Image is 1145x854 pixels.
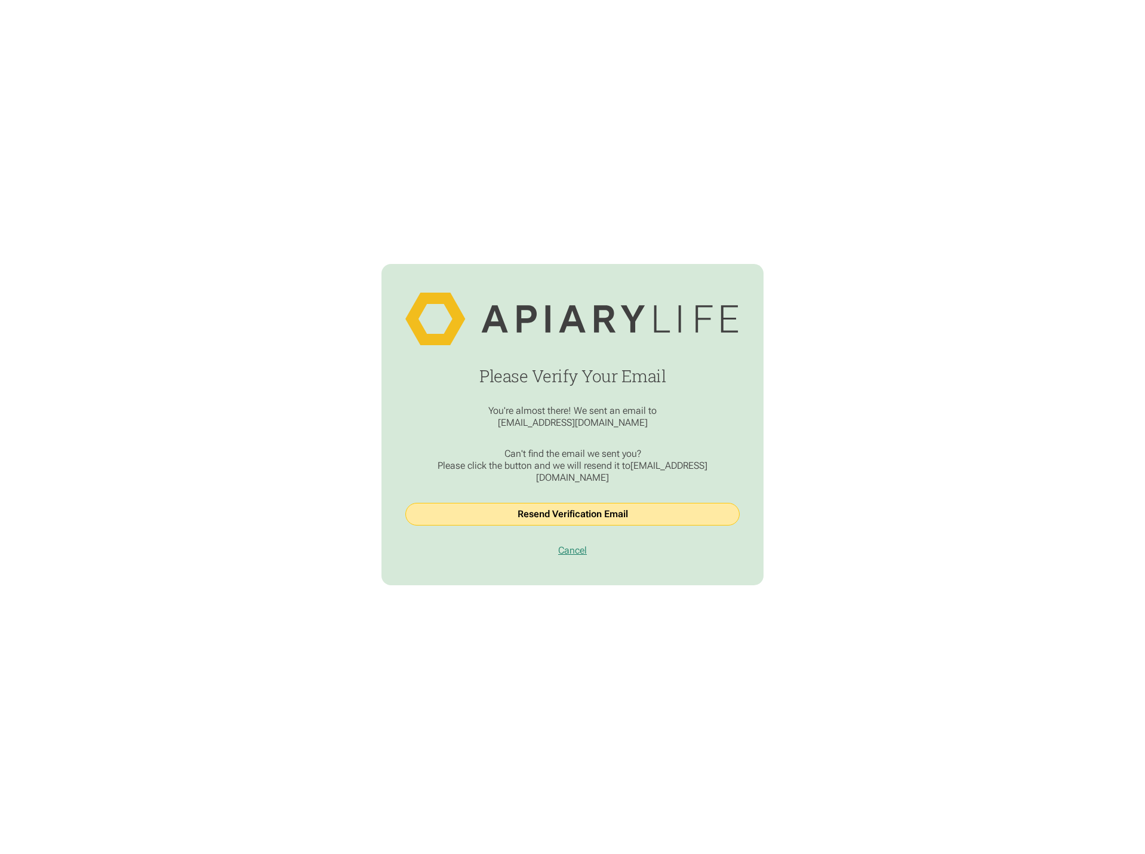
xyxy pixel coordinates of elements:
span: [EMAIL_ADDRESS][DOMAIN_NAME] [498,417,648,428]
div: Can't find the email we sent you? Please click the button and we will resend it to [405,448,740,484]
a: Cancel [558,539,587,561]
button: Resend Verification Email [405,503,740,526]
div: You're almost there! We sent an email to [405,405,740,429]
h1: Please Verify Your Email [405,367,740,386]
span: [EMAIL_ADDRESS][DOMAIN_NAME] [536,460,707,483]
